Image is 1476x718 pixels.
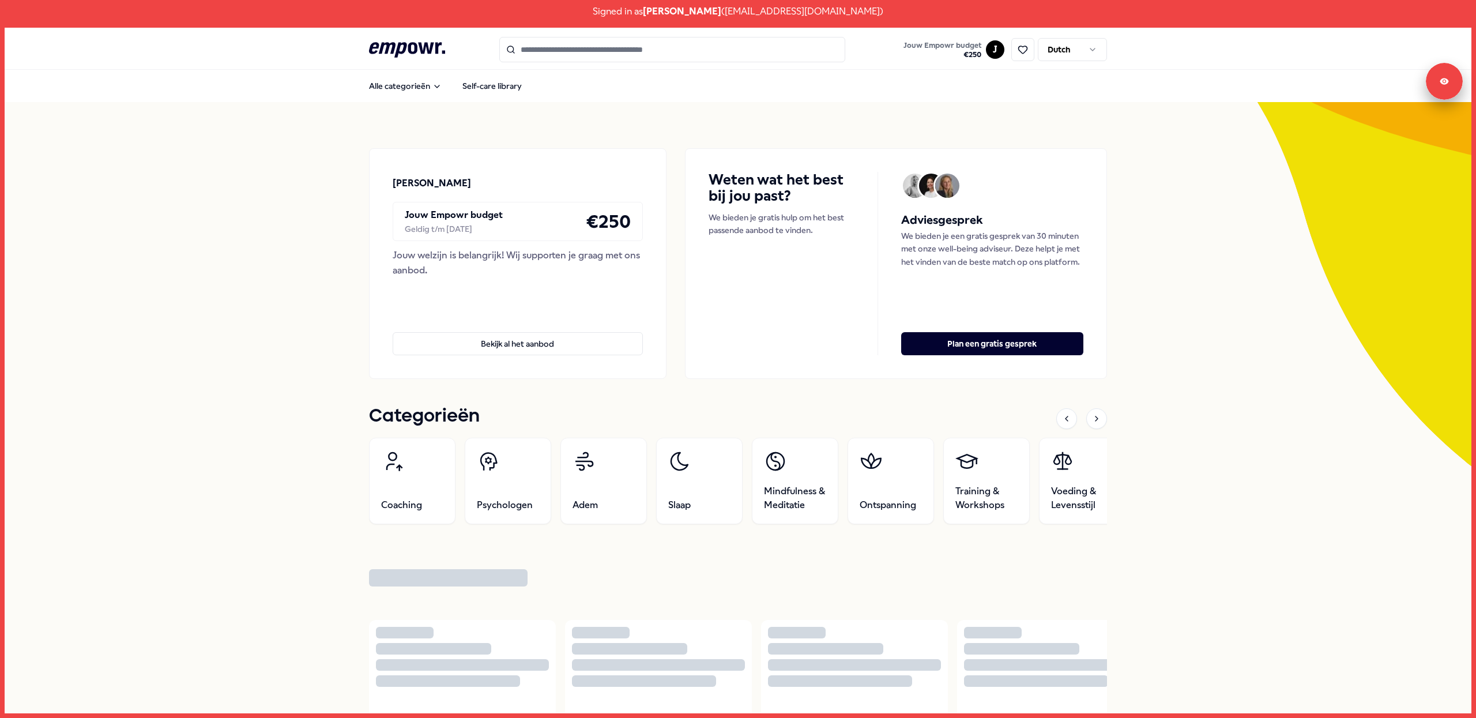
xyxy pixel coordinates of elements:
[1039,438,1125,524] a: Voeding & Levensstijl
[643,4,721,19] span: [PERSON_NAME]
[1051,484,1113,512] span: Voeding & Levensstijl
[901,332,1083,355] button: Plan een gratis gesprek
[709,172,854,204] h4: Weten wat het best bij jou past?
[903,50,981,59] span: € 250
[656,438,743,524] a: Slaap
[943,438,1030,524] a: Training & Workshops
[935,174,959,198] img: Avatar
[360,74,451,97] button: Alle categorieën
[901,39,984,62] button: Jouw Empowr budget€250
[899,37,986,62] a: Jouw Empowr budget€250
[405,223,503,235] div: Geldig t/m [DATE]
[903,41,981,50] span: Jouw Empowr budget
[453,74,531,97] a: Self-care library
[465,438,551,524] a: Psychologen
[668,498,691,512] span: Slaap
[477,498,533,512] span: Psychologen
[709,211,854,237] p: We bieden je gratis hulp om het best passende aanbod te vinden.
[499,37,845,62] input: Search for products, categories or subcategories
[848,438,934,524] a: Ontspanning
[901,211,1083,230] h5: Adviesgesprek
[560,438,647,524] a: Adem
[381,498,422,512] span: Coaching
[901,230,1083,268] p: We bieden je een gratis gesprek van 30 minuten met onze well-being adviseur. Deze helpt je met he...
[860,498,916,512] span: Ontspanning
[393,332,643,355] button: Bekijk al het aanbod
[586,207,631,236] h4: € 250
[986,40,1004,59] button: J
[955,484,1018,512] span: Training & Workshops
[369,438,455,524] a: Coaching
[393,248,643,277] div: Jouw welzijn is belangrijk! Wij supporten je graag met ons aanbod.
[919,174,943,198] img: Avatar
[405,208,503,223] p: Jouw Empowr budget
[764,484,826,512] span: Mindfulness & Meditatie
[752,438,838,524] a: Mindfulness & Meditatie
[360,74,531,97] nav: Main
[369,402,480,431] h1: Categorieën
[573,498,598,512] span: Adem
[393,314,643,355] a: Bekijk al het aanbod
[393,176,471,191] p: [PERSON_NAME]
[903,174,927,198] img: Avatar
